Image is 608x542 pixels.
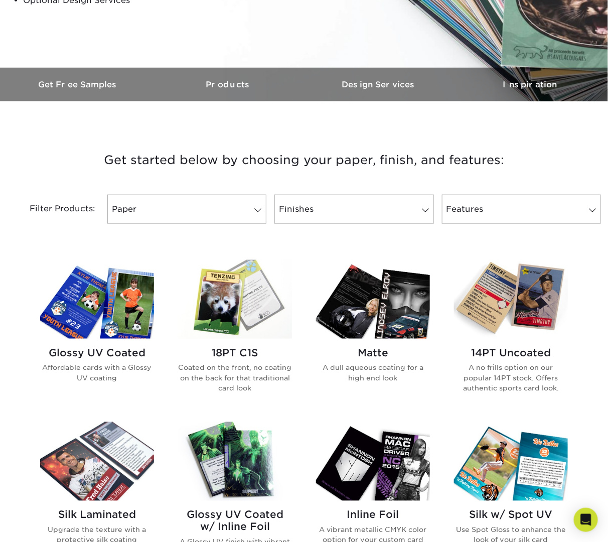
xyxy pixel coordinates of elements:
[316,260,430,339] img: Matte Trading Cards
[316,363,430,383] p: A dull aqueous coating for a high end look
[454,363,568,393] p: A no frills option on our popular 14PT stock. Offers authentic sports card look.
[454,347,568,359] h2: 14PT Uncoated
[316,260,430,410] a: Matte Trading Cards Matte A dull aqueous coating for a high end look
[107,195,266,224] a: Paper
[3,195,103,224] div: Filter Products:
[178,260,292,339] img: 18PT C1S Trading Cards
[454,68,605,101] a: Inspiration
[574,508,598,532] div: Open Intercom Messenger
[274,195,433,224] a: Finishes
[316,347,430,359] h2: Matte
[316,509,430,521] h2: Inline Foil
[40,363,154,383] p: Affordable cards with a Glossy UV coating
[454,509,568,521] h2: Silk w/ Spot UV
[442,195,601,224] a: Features
[40,260,154,339] img: Glossy UV Coated Trading Cards
[40,260,154,410] a: Glossy UV Coated Trading Cards Glossy UV Coated Affordable cards with a Glossy UV coating
[154,68,304,101] a: Products
[454,80,605,89] h3: Inspiration
[178,422,292,501] img: Glossy UV Coated w/ Inline Foil Trading Cards
[454,422,568,501] img: Silk w/ Spot UV Trading Cards
[178,260,292,410] a: 18PT C1S Trading Cards 18PT C1S Coated on the front, no coating on the back for that traditional ...
[178,347,292,359] h2: 18PT C1S
[154,80,304,89] h3: Products
[40,347,154,359] h2: Glossy UV Coated
[3,80,154,89] h3: Get Free Samples
[454,260,568,410] a: 14PT Uncoated Trading Cards 14PT Uncoated A no frills option on our popular 14PT stock. Offers au...
[178,363,292,393] p: Coated on the front, no coating on the back for that traditional card look
[316,422,430,501] img: Inline Foil Trading Cards
[454,260,568,339] img: 14PT Uncoated Trading Cards
[304,68,454,101] a: Design Services
[3,68,154,101] a: Get Free Samples
[304,80,454,89] h3: Design Services
[11,138,597,183] h3: Get started below by choosing your paper, finish, and features:
[40,422,154,501] img: Silk Laminated Trading Cards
